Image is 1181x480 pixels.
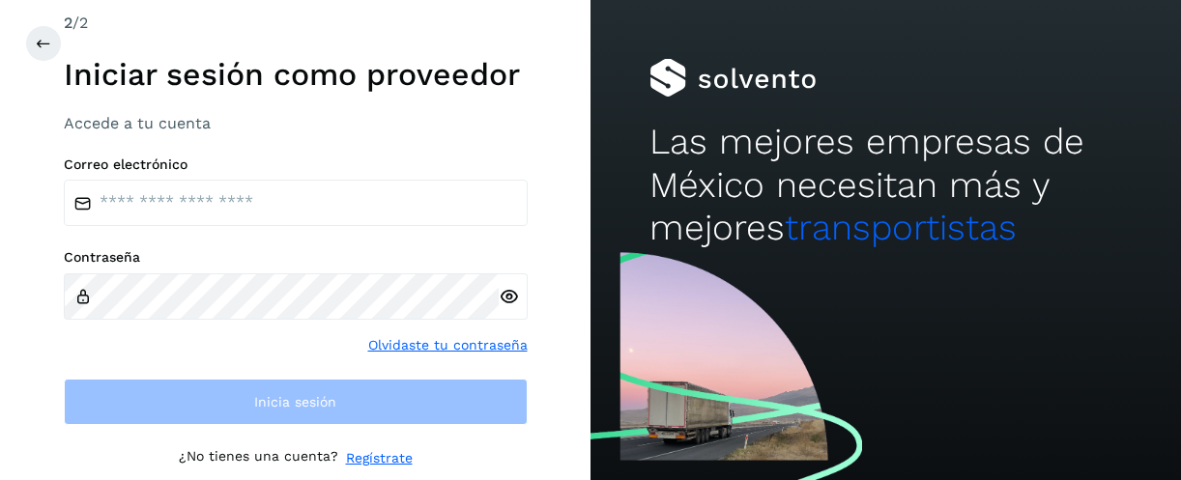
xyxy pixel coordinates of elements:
[179,448,338,468] p: ¿No tienes una cuenta?
[254,395,336,409] span: Inicia sesión
[346,448,413,468] a: Regístrate
[64,56,528,93] h1: Iniciar sesión como proveedor
[64,114,528,132] h3: Accede a tu cuenta
[64,12,528,35] div: /2
[64,156,528,173] label: Correo electrónico
[64,379,528,425] button: Inicia sesión
[64,249,528,266] label: Contraseña
[649,121,1122,249] h2: Las mejores empresas de México necesitan más y mejores
[785,207,1017,248] span: transportistas
[368,335,528,355] a: Olvidaste tu contraseña
[64,14,72,32] span: 2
